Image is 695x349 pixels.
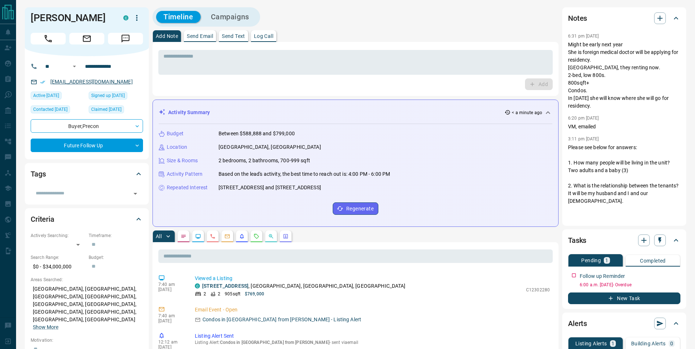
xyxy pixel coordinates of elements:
[222,34,245,39] p: Send Text
[219,184,321,191] p: [STREET_ADDRESS] and [STREET_ADDRESS]
[130,189,140,199] button: Open
[512,109,542,116] p: < a minute ago
[210,233,216,239] svg: Calls
[568,234,586,246] h2: Tasks
[219,157,310,164] p: 2 bedrooms, 2 bathrooms, 700-999 sqft
[611,341,614,346] p: 1
[195,233,201,239] svg: Lead Browsing Activity
[605,258,608,263] p: 1
[33,106,67,113] span: Contacted [DATE]
[158,287,184,292] p: [DATE]
[89,254,143,261] p: Budget:
[168,109,210,116] p: Activity Summary
[568,136,599,141] p: 3:11 pm [DATE]
[31,213,54,225] h2: Criteria
[631,341,666,346] p: Building Alerts
[219,170,390,178] p: Based on the lead's activity, the best time to reach out is: 4:00 PM - 6:00 PM
[31,92,85,102] div: Sun Jul 27 2025
[195,275,550,282] p: Viewed a Listing
[333,202,378,215] button: Regenerate
[167,170,202,178] p: Activity Pattern
[89,232,143,239] p: Timeframe:
[31,105,85,116] div: Thu May 15 2025
[195,332,550,340] p: Listing Alert Sent
[181,233,186,239] svg: Notes
[568,34,599,39] p: 6:31 pm [DATE]
[283,233,289,239] svg: Agent Actions
[187,34,213,39] p: Send Email
[268,233,274,239] svg: Opportunities
[40,80,45,85] svg: Email Verified
[89,92,143,102] div: Mon Feb 03 2020
[568,41,680,110] p: Might be early next year She is foreign medical doctor will be applying for residency. [GEOGRAPHI...
[568,123,680,131] p: VM, emailed
[50,79,133,85] a: [EMAIL_ADDRESS][DOMAIN_NAME]
[156,11,201,23] button: Timeline
[526,287,550,293] p: C12302280
[156,234,162,239] p: All
[167,130,184,137] p: Budget
[156,34,178,39] p: Add Note
[31,168,46,180] h2: Tags
[167,143,187,151] p: Location
[254,34,273,39] p: Log Call
[575,341,607,346] p: Listing Alerts
[239,233,245,239] svg: Listing Alerts
[91,106,121,113] span: Claimed [DATE]
[33,323,58,331] button: Show More
[108,33,143,44] span: Message
[568,232,680,249] div: Tasks
[219,143,321,151] p: [GEOGRAPHIC_DATA], [GEOGRAPHIC_DATA]
[204,291,206,297] p: 2
[568,9,680,27] div: Notes
[31,165,143,183] div: Tags
[31,33,66,44] span: Call
[31,12,112,24] h1: [PERSON_NAME]
[254,233,259,239] svg: Requests
[225,291,240,297] p: 905 sqft
[670,341,673,346] p: 0
[167,157,198,164] p: Size & Rooms
[568,318,587,329] h2: Alerts
[580,272,625,280] p: Follow up Reminder
[202,283,248,289] a: [STREET_ADDRESS]
[91,92,125,99] span: Signed up [DATE]
[580,282,680,288] p: 6:00 a.m. [DATE] - Overdue
[568,116,599,121] p: 6:20 pm [DATE]
[31,283,143,333] p: [GEOGRAPHIC_DATA], [GEOGRAPHIC_DATA], [GEOGRAPHIC_DATA], [GEOGRAPHIC_DATA], [GEOGRAPHIC_DATA], [G...
[195,340,550,345] p: Listing Alert : - sent via email
[31,337,143,344] p: Motivation:
[89,105,143,116] div: Sat Aug 20 2022
[568,144,680,343] p: Please see below for answers: 1. How many people will be living in the unit? Two adults and a bab...
[202,316,361,323] p: Condos in [GEOGRAPHIC_DATA] from [PERSON_NAME] - Listing Alert
[195,283,200,288] div: condos.ca
[224,233,230,239] svg: Emails
[568,12,587,24] h2: Notes
[158,340,184,345] p: 12:12 am
[158,318,184,323] p: [DATE]
[218,291,220,297] p: 2
[69,33,104,44] span: Email
[158,282,184,287] p: 7:40 am
[31,254,85,261] p: Search Range:
[31,232,85,239] p: Actively Searching:
[70,62,79,71] button: Open
[568,315,680,332] div: Alerts
[581,258,601,263] p: Pending
[159,106,552,119] div: Activity Summary< a minute ago
[245,291,264,297] p: $769,000
[158,313,184,318] p: 7:40 am
[31,139,143,152] div: Future Follow Up
[31,119,143,133] div: Buyer , Precon
[202,282,406,290] p: , [GEOGRAPHIC_DATA], [GEOGRAPHIC_DATA], [GEOGRAPHIC_DATA]
[640,258,666,263] p: Completed
[219,130,295,137] p: Between $588,888 and $799,000
[123,15,128,20] div: condos.ca
[167,184,208,191] p: Repeated Interest
[33,92,59,99] span: Active [DATE]
[31,276,143,283] p: Areas Searched:
[568,292,680,304] button: New Task
[31,210,143,228] div: Criteria
[220,340,329,345] span: Condos in [GEOGRAPHIC_DATA] from [PERSON_NAME]
[204,11,256,23] button: Campaigns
